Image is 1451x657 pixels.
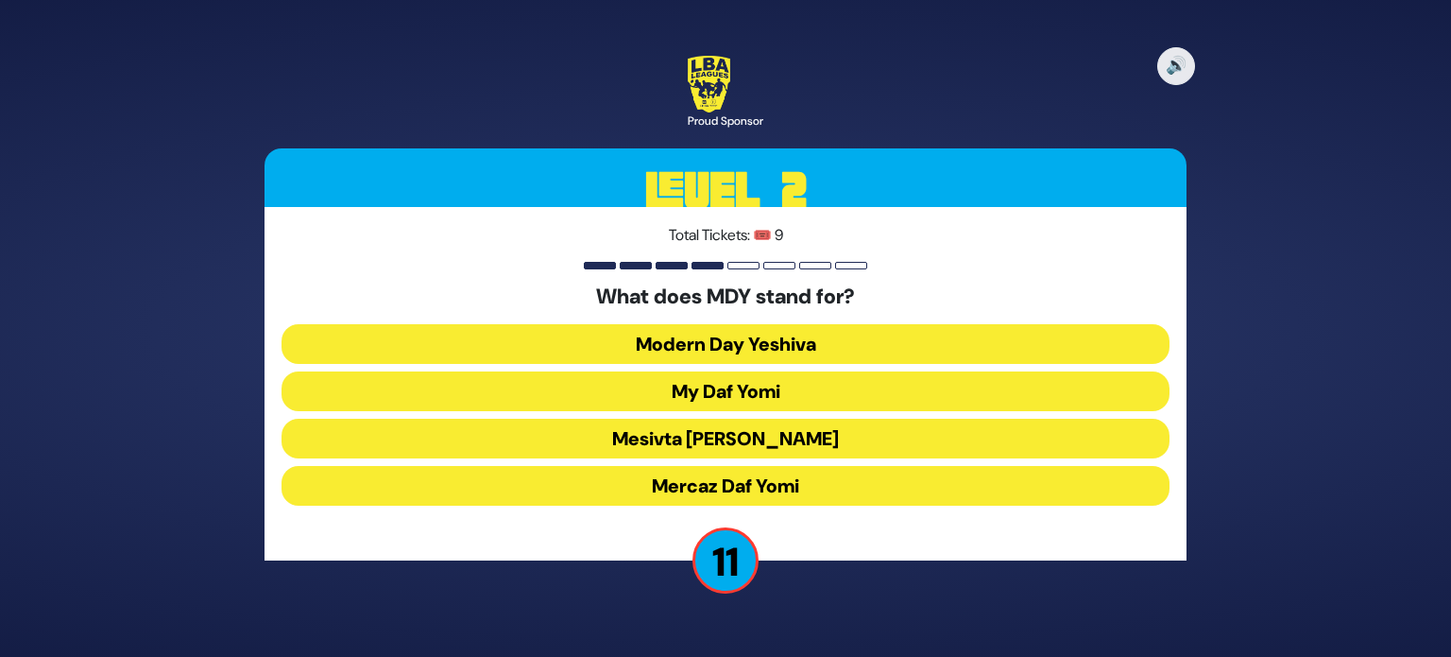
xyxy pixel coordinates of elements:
button: Modern Day Yeshiva [282,324,1169,364]
button: Mesivta [PERSON_NAME] [282,419,1169,458]
p: 11 [692,527,759,594]
p: Total Tickets: 🎟️ 9 [282,224,1169,247]
img: LBA [688,56,730,112]
h5: What does MDY stand for? [282,285,1169,309]
button: Mercaz Daf Yomi [282,466,1169,506]
button: My Daf Yomi [282,372,1169,411]
button: 🔊 [1157,47,1195,85]
h3: Level 2 [265,148,1186,233]
div: Proud Sponsor [688,112,763,130]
